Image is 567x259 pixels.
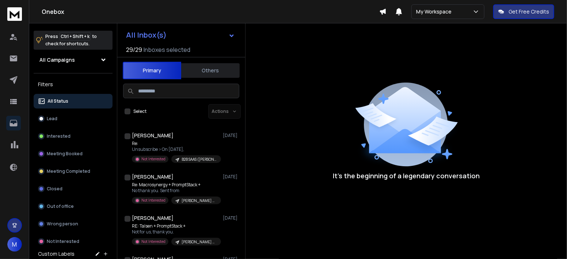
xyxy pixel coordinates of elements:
p: RE: Talsen + PromptStack + [132,223,220,229]
label: Select [133,108,146,114]
button: Meeting Completed [34,164,113,179]
p: My Workspace [416,8,454,15]
button: M [7,237,22,252]
p: [PERSON_NAME] UK Fintech [182,198,217,203]
button: Out of office [34,199,113,214]
h1: All Campaigns [39,56,75,64]
h3: Custom Labels [38,250,75,258]
p: Re: Macrosynergy + PromptStack + [132,182,220,188]
p: No thank you. Sent from [132,188,220,194]
p: Re: [132,141,220,146]
p: All Status [47,98,68,104]
button: All Inbox(s) [120,28,241,42]
span: 29 / 29 [126,45,142,54]
p: Not Interested [141,239,165,244]
span: Ctrl + Shift + k [60,32,91,41]
h1: [PERSON_NAME] [132,173,174,180]
p: Unsubscribe > On [DATE], [132,146,220,152]
button: Get Free Credits [493,4,554,19]
button: Primary [123,62,181,79]
button: Meeting Booked [34,146,113,161]
p: Get Free Credits [509,8,549,15]
h1: All Inbox(s) [126,31,167,39]
button: Wrong person [34,217,113,231]
p: Meeting Completed [47,168,90,174]
p: Lead [47,116,57,122]
p: Not Interested [141,156,165,162]
p: [DATE] [223,174,239,180]
p: Press to check for shortcuts. [45,33,97,47]
button: Others [181,62,240,79]
h3: Filters [34,79,113,89]
h1: Onebox [42,7,379,16]
p: Closed [47,186,62,192]
button: Interested [34,129,113,144]
img: logo [7,7,22,21]
p: [DATE] [223,133,239,138]
p: B2B SAAS ([PERSON_NAME]) [182,157,217,162]
h1: [PERSON_NAME] [132,132,174,139]
p: Interested [47,133,71,139]
p: Out of office [47,203,74,209]
button: All Campaigns [34,53,113,67]
p: [DATE] [223,215,239,221]
p: It’s the beginning of a legendary conversation [333,171,480,181]
h3: Inboxes selected [144,45,190,54]
button: Lead [34,111,113,126]
p: [PERSON_NAME] UK Fintech [182,239,217,245]
button: Closed [34,182,113,196]
button: Not Interested [34,234,113,249]
p: Not Interested [47,239,79,244]
button: All Status [34,94,113,108]
p: Meeting Booked [47,151,83,157]
p: Not for us, thank you. [132,229,220,235]
h1: [PERSON_NAME] [132,214,174,222]
p: Not Interested [141,198,165,203]
p: Wrong person [47,221,78,227]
